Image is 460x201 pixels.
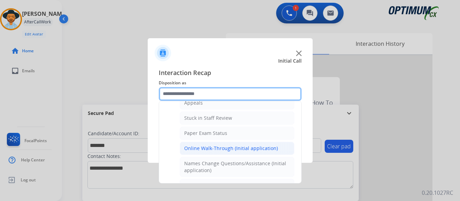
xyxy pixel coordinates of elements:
[184,99,203,106] div: Appeals
[184,115,232,121] div: Stuck in Staff Review
[155,45,171,61] img: contactIcon
[184,145,278,152] div: Online Walk-Through (Initial application)
[184,130,227,137] div: Paper Exam Status
[422,189,453,197] p: 0.20.1027RC
[278,57,302,64] span: Initial Call
[184,160,290,174] div: Names Change Questions/Assistance (Initial application)
[159,68,302,79] span: Interaction Recap
[159,79,302,87] span: Disposition as
[184,182,266,189] div: Endorsement Number Not Working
